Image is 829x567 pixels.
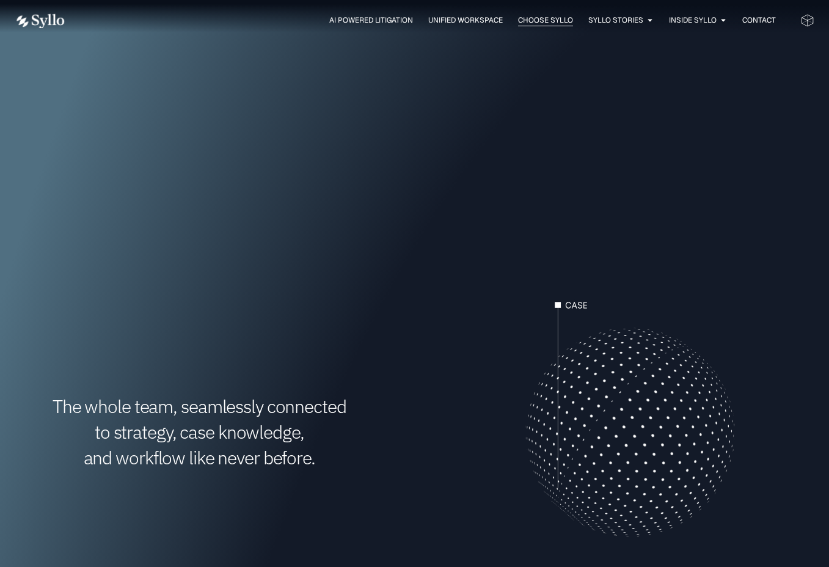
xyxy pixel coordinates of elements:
div: Menu Toggle [89,15,776,26]
a: Inside Syllo [669,15,717,26]
nav: Menu [89,15,776,26]
a: AI Powered Litigation [329,15,413,26]
a: Choose Syllo [518,15,573,26]
img: white logo [15,13,65,29]
h1: The whole team, seamlessly connected to strategy, case knowledge, and workflow like never before. [15,393,384,470]
a: Contact [742,15,776,26]
a: Unified Workspace [428,15,503,26]
a: Syllo Stories [588,15,643,26]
